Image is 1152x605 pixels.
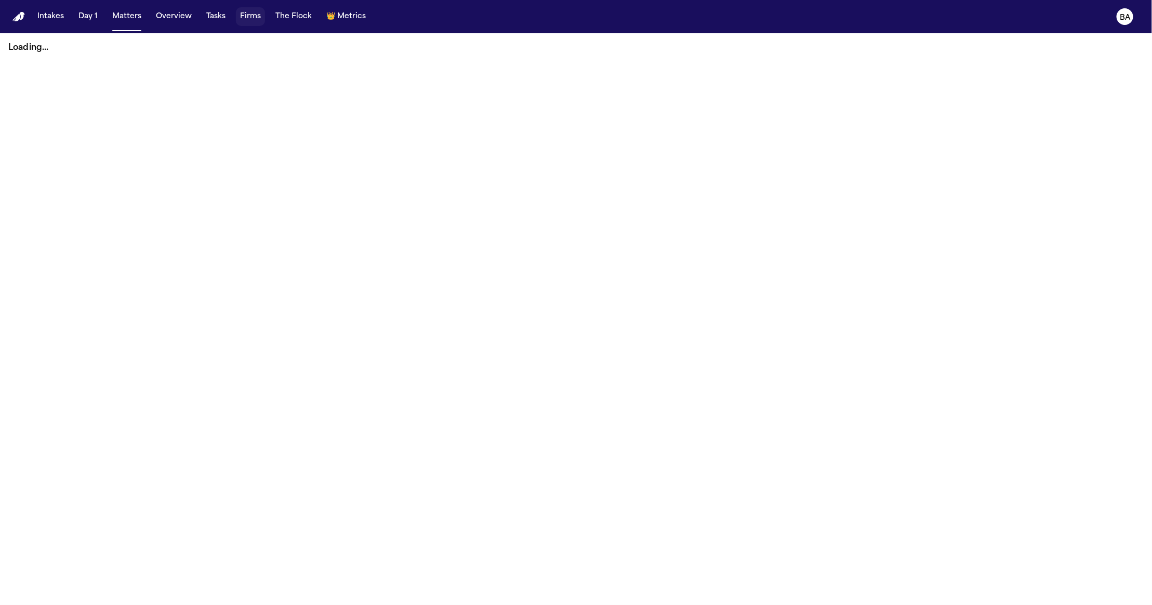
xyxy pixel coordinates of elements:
img: Finch Logo [12,12,25,22]
p: Loading... [8,42,1144,54]
button: Intakes [33,7,68,26]
button: Tasks [202,7,230,26]
button: Day 1 [74,7,102,26]
a: Home [12,12,25,22]
button: Firms [236,7,265,26]
button: Overview [152,7,196,26]
button: The Flock [271,7,316,26]
button: Matters [108,7,145,26]
button: crownMetrics [322,7,370,26]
